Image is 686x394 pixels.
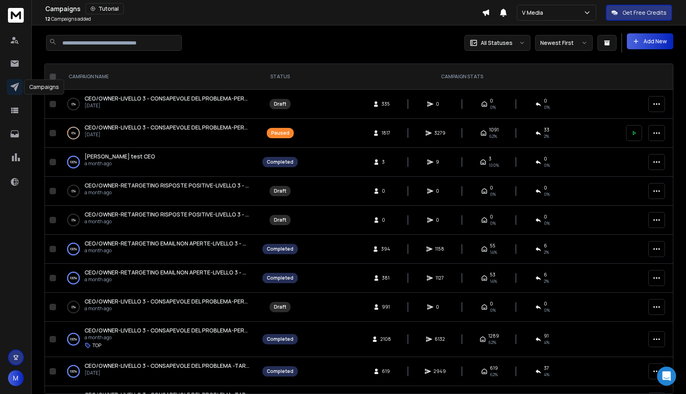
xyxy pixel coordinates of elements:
p: 0 % [71,187,76,195]
span: CEO/OWNER-RETARGETING EMAIL NON APERTE-LIVELLO 3 - CONSAPEVOLE DEL PROBLEMA -TARGET A -tes1 [85,239,369,247]
span: CEO/OWNER-LIVELLO 3 - CONSAPEVOLE DEL PROBLEMA-PERSONALIZZAZIONI TARGET B-TEST 1 [85,297,337,305]
p: a month ago [85,160,155,167]
span: 1127 [435,275,444,281]
span: 100 % [489,162,499,168]
div: Completed [267,159,293,165]
p: 0 % [71,100,76,108]
span: 0 [436,188,444,194]
span: 0 [382,217,390,223]
span: CEO/OWNER-RETARGETING EMAIL NON APERTE-LIVELLO 3 - CONSAPEVOLE DEL PROBLEMA -TARGET A -test 2 Copy [85,268,389,276]
th: CAMPAIGN NAME [59,64,258,90]
span: 0% [544,307,550,313]
span: 0 [436,101,444,107]
span: CEO/OWNER-RETARGETING RISPOSTE POSITIVE-LIVELLO 3 - CONSAPEVOLE DEL PROBLEMA -TARGET A -tes1 [85,211,372,218]
span: 1817 [382,130,390,136]
span: 394 [381,246,390,252]
span: 0 % [544,162,550,168]
span: 55 [490,243,495,249]
span: 0 [490,98,493,104]
div: Completed [267,336,293,342]
span: 62 % [489,133,497,139]
span: 0 [490,185,493,191]
span: 0% [544,220,550,226]
th: STATUS [258,64,303,90]
span: 2 % [544,278,549,284]
button: M [8,370,24,386]
div: Draft [274,304,286,310]
span: 0 [490,214,493,220]
p: All Statuses [481,39,513,47]
span: 619 [382,368,390,375]
a: CEO/OWNER-LIVELLO 3 - CONSAPEVOLE DEL PROBLEMA -TARGET A -test 2 Copy [85,362,250,370]
a: CEO/OWNER-RETARGETING EMAIL NON APERTE-LIVELLO 3 - CONSAPEVOLE DEL PROBLEMA -TARGET A -test 2 Copy [85,268,250,276]
p: 100 % [70,245,77,253]
span: 2108 [380,336,391,342]
span: 0 [544,301,547,307]
p: 0 % [71,303,76,311]
span: 619 [490,365,498,371]
span: 0 [544,98,547,104]
span: 9 [436,159,444,165]
span: 62 % [488,339,496,346]
div: Campaigns [45,3,482,14]
span: CEO/OWNER-RETARGETING RISPOSTE POSITIVE-LIVELLO 3 - CONSAPEVOLE DEL PROBLEMA -TARGET A -test2 copy [85,182,389,189]
span: 0% [544,104,550,110]
span: 0% [490,220,496,226]
p: V Media [522,9,546,17]
a: CEO/OWNER-RETARGETING EMAIL NON APERTE-LIVELLO 3 - CONSAPEVOLE DEL PROBLEMA -TARGET A -tes1 [85,239,250,247]
div: Completed [267,275,293,281]
span: 91 [544,333,549,339]
span: 6 [544,243,547,249]
span: 6 [544,272,547,278]
span: CEO/OWNER-LIVELLO 3 - CONSAPEVOLE DEL PROBLEMA -TARGET A -test 2 Copy [85,362,297,369]
div: Draft [274,188,286,194]
span: 14 % [490,278,497,284]
div: Completed [267,246,293,252]
span: 0 [382,188,390,194]
div: Draft [274,101,286,107]
span: 62 % [490,371,498,378]
span: 381 [382,275,390,281]
a: CEO/OWNER-LIVELLO 3 - CONSAPEVOLE DEL PROBLEMA-PERSONALIZZAZIONI TARGET A(51-250)-TEST 2 [85,124,250,131]
button: Newest First [535,35,593,51]
p: a month ago [85,276,250,283]
span: 0% [490,104,496,110]
span: 33 [544,127,549,133]
td: 0%CEO/OWNER-RETARGETING RISPOSTE POSITIVE-LIVELLO 3 - CONSAPEVOLE DEL PROBLEMA -TARGET A -tes1a m... [59,206,258,235]
p: 6 % [71,129,76,137]
span: 12 [45,15,50,22]
a: [PERSON_NAME] test CEO [85,153,155,160]
td: 100%[PERSON_NAME] test CEOa month ago [59,148,258,177]
td: 100%CEO/OWNER-LIVELLO 3 - CONSAPEVOLE DEL PROBLEMA -TARGET A -test 2 Copy[DATE] [59,357,258,386]
span: 0 [544,214,547,220]
p: a month ago [85,189,250,196]
span: 14 % [490,249,497,255]
button: Add New [627,33,673,49]
span: 0% [490,191,496,197]
span: 0 [544,156,547,162]
span: 991 [382,304,390,310]
span: 53 [490,272,495,278]
div: Open Intercom Messenger [657,367,676,386]
span: 335 [382,101,390,107]
span: 1289 [488,333,499,339]
a: CEO/OWNER-LIVELLO 3 - CONSAPEVOLE DEL PROBLEMA-PERSONALIZZAZIONI TARGET B(51-250)-TEST 2 [85,95,250,102]
p: a month ago [85,247,250,254]
a: CEO/OWNER-RETARGETING RISPOSTE POSITIVE-LIVELLO 3 - CONSAPEVOLE DEL PROBLEMA -TARGET A -test2 copy [85,182,250,189]
p: 100 % [70,158,77,166]
p: a month ago [85,218,250,225]
button: Get Free Credits [606,5,672,21]
a: CEO/OWNER-RETARGETING RISPOSTE POSITIVE-LIVELLO 3 - CONSAPEVOLE DEL PROBLEMA -TARGET A -tes1 [85,211,250,218]
button: Tutorial [85,3,124,14]
div: Completed [267,368,293,375]
td: 100%CEO/OWNER-LIVELLO 3 - CONSAPEVOLE DEL PROBLEMA-PERSONALIZZAZIONI TARGET A-TEST 1a month agoTOP [59,322,258,357]
p: 100 % [70,274,77,282]
span: 2 % [544,133,549,139]
span: 0 [544,185,547,191]
span: 3279 [434,130,445,136]
div: Campaigns [24,79,64,95]
p: [DATE] [85,102,250,109]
